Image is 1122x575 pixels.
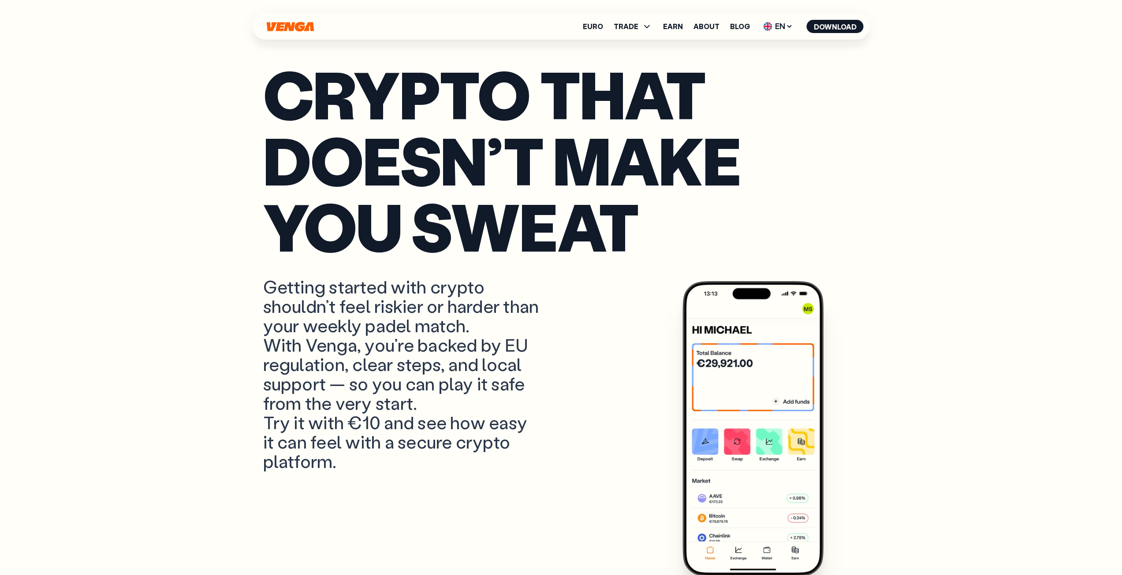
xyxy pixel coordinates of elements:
span: EN [760,19,796,33]
a: Euro [583,23,603,30]
a: Blog [730,23,750,30]
p: Crypto that doesn’t make you sweat [263,61,859,259]
button: Download [807,20,864,33]
img: flag-uk [764,22,772,31]
span: TRADE [614,21,652,32]
a: About [693,23,719,30]
a: Earn [663,23,683,30]
span: TRADE [614,23,638,30]
p: Getting started with crypto shouldn’t feel riskier or harder than your weekly padel match. With V... [263,277,542,471]
svg: Home [266,22,315,32]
